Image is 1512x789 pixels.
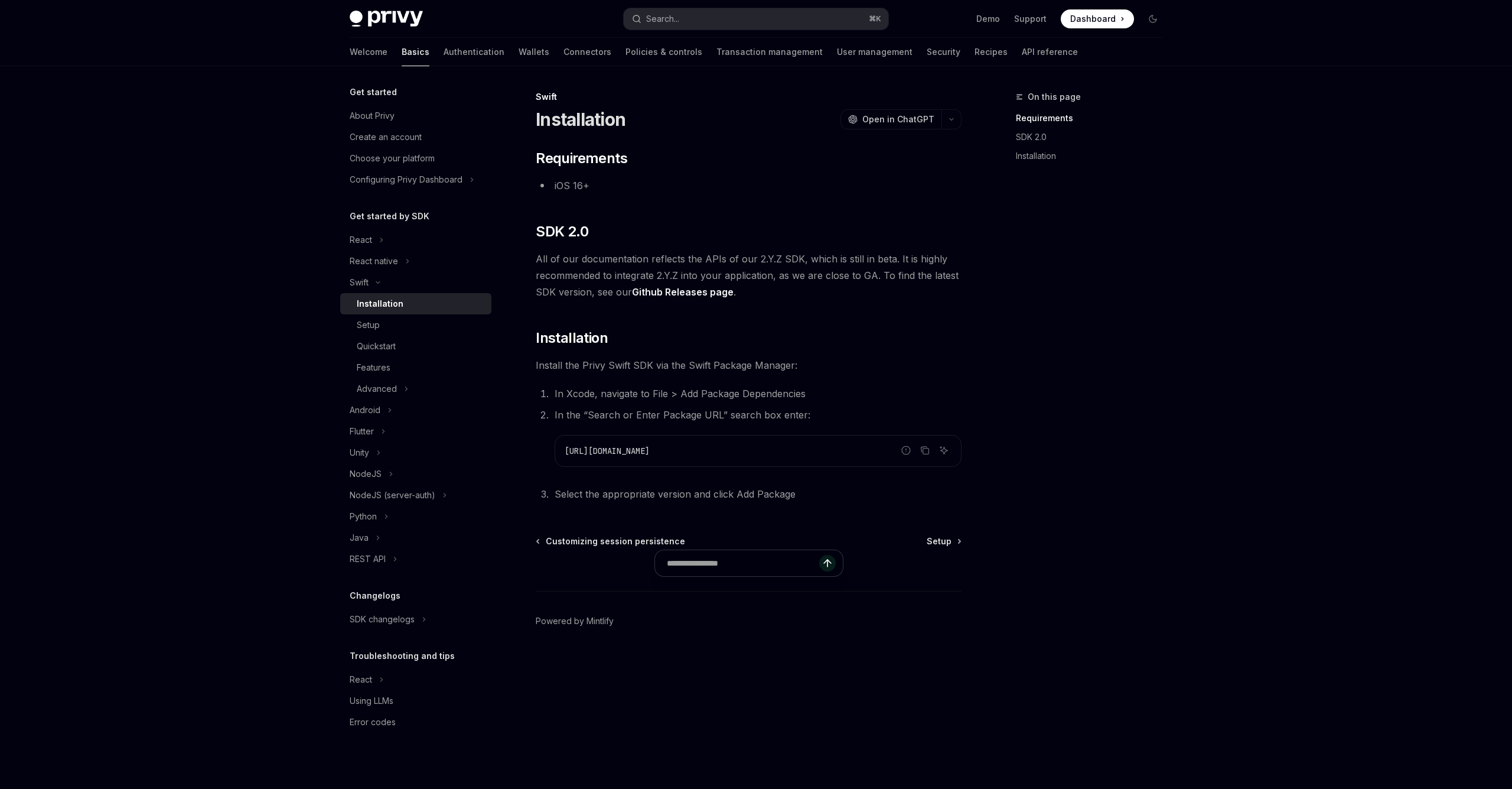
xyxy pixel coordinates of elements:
[340,126,491,148] a: Create an account
[357,361,390,375] div: Features
[536,222,588,241] span: SDK 2.0
[840,109,941,129] button: Open in ChatGPT
[1016,147,1172,165] a: Installation
[340,690,491,712] a: Using LLMs
[340,527,386,548] button: Java
[340,712,491,733] a: Error codes
[536,149,627,168] span: Requirements
[350,130,422,144] div: Create an account
[536,91,962,103] div: Swift
[869,14,881,24] span: ⌘ K
[340,293,491,314] a: Installation
[340,169,480,190] button: Configuring Privy Dashboard
[357,318,380,332] div: Setup
[565,446,650,456] span: [URL][DOMAIN_NAME]
[340,314,491,336] a: Setup
[936,443,951,458] button: Ask AI
[340,357,491,378] a: Features
[357,297,403,311] div: Installation
[1070,13,1116,25] span: Dashboard
[350,275,369,290] div: Swift
[1022,38,1078,66] a: API reference
[340,148,491,169] a: Choose your platform
[340,548,403,570] button: REST API
[819,555,836,572] button: Send message
[350,649,455,663] h5: Troubleshooting and tips
[536,109,625,130] h1: Installation
[551,486,962,502] li: Select the appropriate version and click Add Package
[350,254,398,268] div: React native
[350,233,372,247] div: React
[340,229,390,251] button: React
[350,467,382,481] div: NodeJS
[927,535,960,547] a: Setup
[537,535,685,547] a: Customizing session persistence
[624,8,888,30] button: Search...⌘K
[350,209,429,223] h5: Get started by SDK
[350,552,386,566] div: REST API
[927,535,951,547] span: Setup
[340,105,491,126] a: About Privy
[350,488,435,502] div: NodeJS (server-auth)
[536,251,962,300] span: All of our documentation reflects the APIs of our 2.Y.Z SDK, which is still in beta. It is highly...
[1014,13,1047,25] a: Support
[350,612,415,626] div: SDK changelogs
[976,13,1000,25] a: Demo
[340,463,399,485] button: NodeJS
[340,272,386,293] button: Swift
[350,403,380,417] div: Android
[402,38,429,66] a: Basics
[1016,109,1172,128] a: Requirements
[536,329,608,348] span: Installation
[646,12,679,26] div: Search...
[632,286,734,298] a: Github Releases page
[927,38,960,66] a: Security
[350,509,377,524] div: Python
[1016,128,1172,147] a: SDK 2.0
[350,531,369,545] div: Java
[975,38,1008,66] a: Recipes
[340,336,491,357] a: Quickstart
[350,173,462,187] div: Configuring Privy Dashboard
[350,673,372,687] div: React
[1143,9,1162,28] button: Toggle dark mode
[519,38,549,66] a: Wallets
[551,407,962,467] li: In the “Search or Enter Package URL” search box enter:
[340,669,390,690] button: React
[667,550,819,576] input: Ask a question...
[350,589,400,603] h5: Changelogs
[350,424,374,439] div: Flutter
[625,38,702,66] a: Policies & controls
[917,443,933,458] button: Copy the contents from the code block
[898,443,914,458] button: Report incorrect code
[340,251,416,272] button: React native
[536,177,962,194] li: iOS 16+
[340,609,432,630] button: SDK changelogs
[357,339,396,353] div: Quickstart
[350,151,435,165] div: Choose your platform
[444,38,504,66] a: Authentication
[340,400,398,421] button: Android
[340,421,392,442] button: Flutter
[563,38,611,66] a: Connectors
[340,506,395,527] button: Python
[350,85,397,99] h5: Get started
[357,382,397,396] div: Advanced
[536,357,962,374] span: Install the Privy Swift SDK via the Swift Package Manager:
[350,715,396,729] div: Error codes
[340,442,387,463] button: Unity
[350,109,395,123] div: About Privy
[340,485,453,506] button: NodeJS (server-auth)
[536,615,614,627] a: Powered by Mintlify
[350,11,423,27] img: dark logo
[350,446,369,460] div: Unity
[551,385,962,402] li: In Xcode, navigate to File > Add Package Dependencies
[1061,9,1134,28] a: Dashboard
[862,113,934,125] span: Open in ChatGPT
[350,694,393,708] div: Using LLMs
[1028,90,1081,104] span: On this page
[350,38,387,66] a: Welcome
[340,378,415,400] button: Advanced
[837,38,913,66] a: User management
[546,535,685,547] span: Customizing session persistence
